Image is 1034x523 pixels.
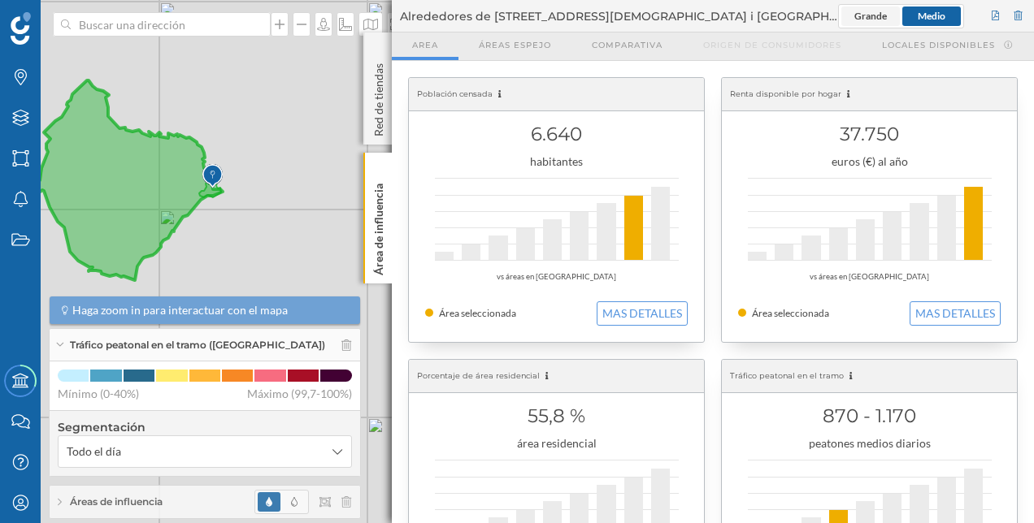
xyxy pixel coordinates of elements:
h1: 870 - 1.170 [738,400,1001,431]
h1: 37.750 [738,119,1001,149]
span: Alrededores de [STREET_ADDRESS][DEMOGRAPHIC_DATA] i [GEOGRAPHIC_DATA], [GEOGRAPHIC_DATA], [GEOGRA... [400,8,838,24]
h4: Segmentación [58,419,352,435]
div: Población censada [409,78,704,111]
span: Área seleccionada [439,307,516,319]
span: Tráfico peatonal en el tramo ([GEOGRAPHIC_DATA]) [70,338,325,352]
span: Locales disponibles [882,39,995,51]
span: Áreas espejo [479,39,551,51]
div: habitantes [425,153,688,170]
div: área residencial [425,435,688,452]
div: vs áreas en [GEOGRAPHIC_DATA] [425,269,688,285]
span: Origen de consumidores [703,39,841,51]
img: Geoblink Logo [11,12,31,45]
span: Área seleccionada [752,307,829,319]
span: Máximo (99,7-100%) [247,386,352,402]
div: peatones medios diarios [738,435,1001,452]
div: euros (€) al año [738,153,1001,170]
h1: 6.640 [425,119,688,149]
span: Haga zoom in para interactuar con el mapa [72,302,288,318]
span: Area [412,39,438,51]
span: Grande [854,10,887,22]
span: Soporte [33,11,90,26]
span: Todo el día [67,443,121,460]
h1: 55,8 % [425,400,688,431]
div: Porcentaje de área residencial [409,360,704,393]
div: Tráfico peatonal en el tramo [722,360,1017,393]
span: Comparativa [592,39,663,51]
img: Marker [202,160,223,192]
div: vs áreas en [GEOGRAPHIC_DATA] [738,269,1001,285]
div: Renta disponible por hogar [722,78,1017,111]
p: Área de influencia [371,177,387,275]
span: Medio [918,10,945,22]
span: Mínimo (0-40%) [58,386,139,402]
p: Red de tiendas [371,57,387,136]
button: MAS DETALLES [910,301,1001,326]
span: Áreas de influencia [70,495,163,509]
button: MAS DETALLES [597,301,688,326]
